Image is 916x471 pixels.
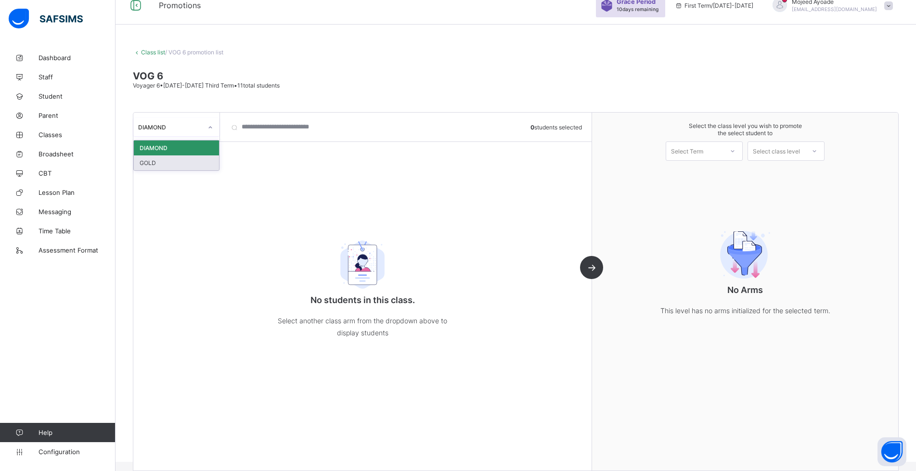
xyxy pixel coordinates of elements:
span: Voyager 6 • [DATE]-[DATE] Third Term • 11 total students [133,82,280,89]
div: Select class level [753,141,800,161]
span: 10 days remaining [617,6,658,12]
span: Configuration [39,448,115,456]
span: Staff [39,73,116,81]
span: Promotions [159,0,586,10]
span: session/term information [675,2,753,9]
div: Select Term [671,141,703,161]
div: No students in this class. [266,214,459,358]
span: students selected [530,123,582,130]
p: This level has no arms initialized for the selected term. [649,305,841,317]
p: No students in this class. [266,295,459,305]
span: / VOG 6 promotion list [165,49,223,56]
span: VOG 6 [133,70,899,82]
span: Classes [39,131,116,139]
span: Dashboard [39,54,116,62]
a: Class list [141,49,165,56]
span: Lesson Plan [39,189,116,196]
span: Parent [39,112,116,119]
div: GOLD [134,155,219,170]
div: DIAMOND [138,123,202,130]
p: No Arms [649,285,841,295]
p: Select another class arm from the dropdown above to display students [266,315,459,339]
img: safsims [9,9,83,29]
span: [EMAIL_ADDRESS][DOMAIN_NAME] [792,6,877,12]
img: filter.9c15f445b04ce8b7d5281b41737f44c2.svg [709,230,781,279]
span: Select the class level you wish to promote the select student to [602,122,889,137]
span: Help [39,429,115,436]
b: 0 [530,123,534,130]
img: student.207b5acb3037b72b59086e8b1a17b1d0.svg [326,241,399,289]
span: Student [39,92,116,100]
button: Open asap [877,437,906,466]
span: Time Table [39,227,116,235]
span: CBT [39,169,116,177]
div: No Arms [649,204,841,336]
span: Assessment Format [39,246,116,254]
span: Broadsheet [39,150,116,158]
span: Messaging [39,208,116,216]
div: DIAMOND [134,140,219,155]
